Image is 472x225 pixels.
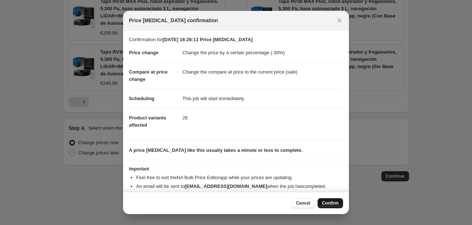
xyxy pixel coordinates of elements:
[129,147,303,153] b: A price [MEDICAL_DATA] like this usually takes a minute or less to complete.
[136,183,343,190] li: An email will be sent to when the job has completed .
[318,198,343,208] button: Confirm
[129,17,218,24] span: Price [MEDICAL_DATA] confirmation
[182,62,343,82] dd: Change the compare at price to the current price (sale)
[129,166,343,172] h3: Important
[136,174,343,181] li: Feel free to exit the NA Bulk Price Editor app while your prices are updating.
[185,183,267,189] b: [EMAIL_ADDRESS][DOMAIN_NAME]
[182,43,343,62] dd: Change the price by a certain percentage (-30%)
[129,50,158,55] span: Price change
[182,89,343,108] dd: This job will start immediately.
[334,15,345,25] button: Close
[322,200,339,206] span: Confirm
[182,108,343,127] dd: 26
[129,69,168,82] span: Compare at price change
[129,115,166,128] span: Product variants affected
[296,200,310,206] span: Cancel
[136,192,343,199] li: You can update your confirmation email address from your .
[292,198,315,208] button: Cancel
[162,37,252,42] b: [DATE] 16:26:11 Price [MEDICAL_DATA]
[129,36,343,43] p: Confirmation for
[129,96,154,101] span: Scheduling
